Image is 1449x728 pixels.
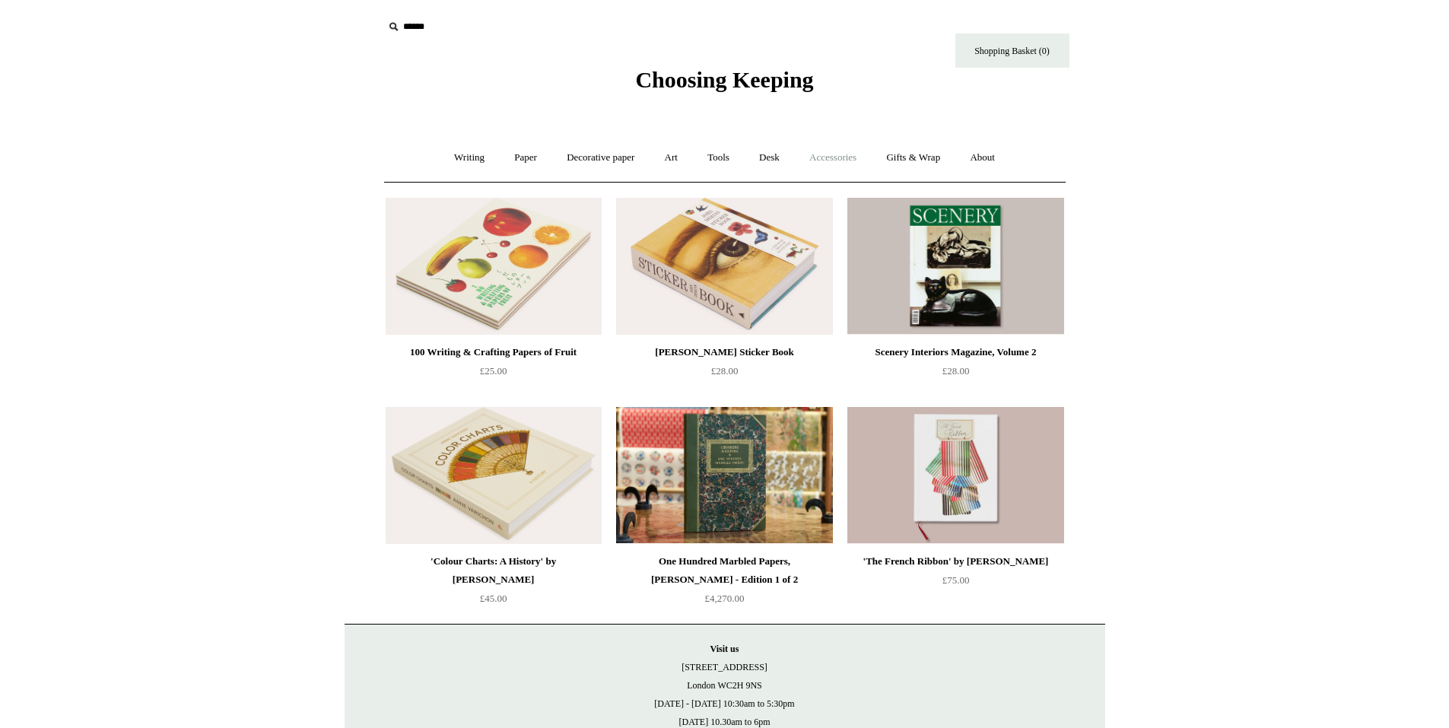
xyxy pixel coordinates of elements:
a: Gifts & Wrap [872,138,954,178]
div: [PERSON_NAME] Sticker Book [620,343,828,361]
span: Choosing Keeping [635,67,813,92]
span: £25.00 [480,365,507,377]
span: £45.00 [480,593,507,604]
div: 'The French Ribbon' by [PERSON_NAME] [851,552,1060,571]
a: 'Colour Charts: A History' by [PERSON_NAME] £45.00 [386,552,602,615]
img: 100 Writing & Crafting Papers of Fruit [386,198,602,335]
a: Decorative paper [553,138,648,178]
span: £4,270.00 [705,593,745,604]
a: Writing [440,138,498,178]
div: One Hundred Marbled Papers, [PERSON_NAME] - Edition 1 of 2 [620,552,828,589]
a: Art [651,138,691,178]
a: About [956,138,1009,178]
a: Shopping Basket (0) [955,33,1069,68]
a: Accessories [796,138,870,178]
img: 'The French Ribbon' by Suzanne Slesin [847,407,1063,544]
a: 'The French Ribbon' by [PERSON_NAME] £75.00 [847,552,1063,615]
a: [PERSON_NAME] Sticker Book £28.00 [616,343,832,405]
a: Tools [694,138,743,178]
a: John Derian Sticker Book John Derian Sticker Book [616,198,832,335]
img: 'Colour Charts: A History' by Anne Varichon [386,407,602,544]
a: 'The French Ribbon' by Suzanne Slesin 'The French Ribbon' by Suzanne Slesin [847,407,1063,544]
div: 'Colour Charts: A History' by [PERSON_NAME] [389,552,598,589]
a: Paper [500,138,551,178]
img: John Derian Sticker Book [616,198,832,335]
a: Desk [745,138,793,178]
a: Choosing Keeping [635,79,813,90]
span: £75.00 [942,574,970,586]
a: 100 Writing & Crafting Papers of Fruit 100 Writing & Crafting Papers of Fruit [386,198,602,335]
img: One Hundred Marbled Papers, John Jeffery - Edition 1 of 2 [616,407,832,544]
a: 'Colour Charts: A History' by Anne Varichon 'Colour Charts: A History' by Anne Varichon [386,407,602,544]
span: £28.00 [942,365,970,377]
a: One Hundred Marbled Papers, John Jeffery - Edition 1 of 2 One Hundred Marbled Papers, John Jeffer... [616,407,832,544]
strong: Visit us [710,644,739,654]
div: Scenery Interiors Magazine, Volume 2 [851,343,1060,361]
a: 100 Writing & Crafting Papers of Fruit £25.00 [386,343,602,405]
a: One Hundred Marbled Papers, [PERSON_NAME] - Edition 1 of 2 £4,270.00 [616,552,832,615]
div: 100 Writing & Crafting Papers of Fruit [389,343,598,361]
span: £28.00 [711,365,739,377]
a: Scenery Interiors Magazine, Volume 2 £28.00 [847,343,1063,405]
a: Scenery Interiors Magazine, Volume 2 Scenery Interiors Magazine, Volume 2 [847,198,1063,335]
img: Scenery Interiors Magazine, Volume 2 [847,198,1063,335]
